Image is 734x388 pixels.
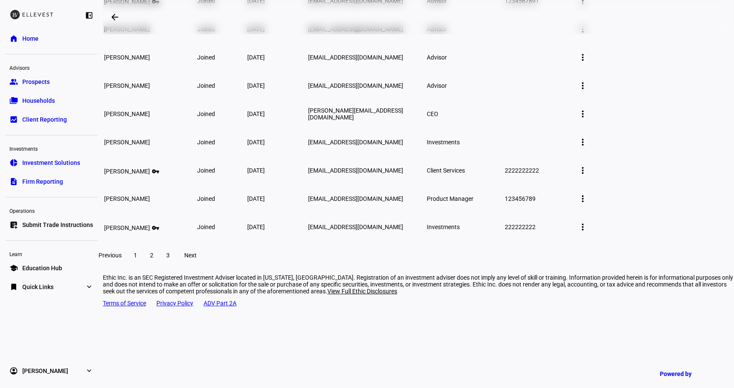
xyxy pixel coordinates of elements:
[104,139,150,146] span: [PERSON_NAME]
[9,158,18,167] eth-mat-symbol: pie_chart
[247,100,307,128] td: [DATE]
[150,223,160,230] mat-icon: vpn_key
[427,139,460,146] span: Investments
[5,173,98,190] a: descriptionFirm Reporting
[150,166,160,173] mat-icon: vpn_key
[5,30,98,47] a: homeHome
[247,185,307,212] td: [DATE]
[160,247,176,264] button: 3
[5,154,98,171] a: pie_chartInvestment Solutions
[578,52,588,63] mat-icon: more_vert
[197,167,215,174] span: joined
[656,366,721,382] a: Powered by
[166,252,170,259] span: 3
[5,204,98,216] div: Operations
[505,224,536,230] span: 222222222
[22,283,54,291] span: Quick Links
[197,139,215,146] span: joined
[578,194,588,204] mat-icon: more_vert
[308,224,403,230] span: [EMAIL_ADDRESS][DOMAIN_NAME]
[427,195,473,202] span: Product Manager
[9,367,18,375] eth-mat-symbol: account_circle
[427,54,447,61] span: Advisor
[9,78,18,86] eth-mat-symbol: group
[308,82,403,89] span: [EMAIL_ADDRESS][DOMAIN_NAME]
[197,110,215,117] span: joined
[9,34,18,43] eth-mat-symbol: home
[103,300,146,307] a: Terms of Service
[578,137,588,147] mat-icon: more_vert
[177,247,204,264] button: Next
[308,195,403,202] span: [EMAIL_ADDRESS][DOMAIN_NAME]
[9,264,18,272] eth-mat-symbol: school
[103,274,734,295] div: Ethic Inc. is an SEC Registered Investment Adviser located in [US_STATE], [GEOGRAPHIC_DATA]. Regi...
[197,82,215,89] span: joined
[104,82,150,89] span: [PERSON_NAME]
[247,213,307,241] td: [DATE]
[5,92,98,109] a: folder_copyHouseholds
[427,224,460,230] span: Investments
[22,177,63,186] span: Firm Reporting
[22,34,39,43] span: Home
[308,54,403,61] span: [EMAIL_ADDRESS][DOMAIN_NAME]
[22,221,93,229] span: Submit Trade Instructions
[104,195,150,202] span: [PERSON_NAME]
[247,44,307,71] td: [DATE]
[247,72,307,99] td: [DATE]
[578,81,588,91] mat-icon: more_vert
[247,128,307,156] td: [DATE]
[22,78,50,86] span: Prospects
[308,107,403,121] span: [PERSON_NAME][EMAIL_ADDRESS][DOMAIN_NAME]
[22,96,55,105] span: Households
[22,264,62,272] span: Education Hub
[22,158,80,167] span: Investment Solutions
[104,54,150,61] span: [PERSON_NAME]
[85,283,93,291] eth-mat-symbol: expand_more
[9,283,18,291] eth-mat-symbol: bookmark
[85,367,93,375] eth-mat-symbol: expand_more
[104,168,150,175] span: [PERSON_NAME]
[204,300,237,307] a: ADV Part 2A
[578,109,588,119] mat-icon: more_vert
[197,224,215,230] span: joined
[578,222,588,232] mat-icon: more_vert
[308,139,403,146] span: [EMAIL_ADDRESS][DOMAIN_NAME]
[327,288,397,295] span: View Full Ethic Disclosures
[22,367,68,375] span: [PERSON_NAME]
[5,142,98,154] div: Investments
[5,248,98,260] div: Learn
[9,115,18,124] eth-mat-symbol: bid_landscape
[110,12,120,22] mat-icon: arrow_backwards
[505,195,536,202] span: 123456789
[197,54,215,61] span: joined
[184,252,197,259] span: Next
[197,195,215,202] span: joined
[5,73,98,90] a: groupProspects
[9,96,18,105] eth-mat-symbol: folder_copy
[150,252,153,259] span: 2
[104,110,150,117] span: [PERSON_NAME]
[104,224,150,231] span: [PERSON_NAME]
[156,300,193,307] a: Privacy Policy
[144,247,159,264] button: 2
[427,82,447,89] span: Advisor
[308,167,403,174] span: [EMAIL_ADDRESS][DOMAIN_NAME]
[578,165,588,176] mat-icon: more_vert
[9,221,18,229] eth-mat-symbol: list_alt_add
[5,61,98,73] div: Advisors
[427,110,438,117] span: CEO
[427,167,465,174] span: Client Services
[22,115,67,124] span: Client Reporting
[5,111,98,128] a: bid_landscapeClient Reporting
[505,167,539,174] span: 2222222222
[9,177,18,186] eth-mat-symbol: description
[85,11,93,20] eth-mat-symbol: left_panel_close
[247,157,307,184] td: [DATE]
